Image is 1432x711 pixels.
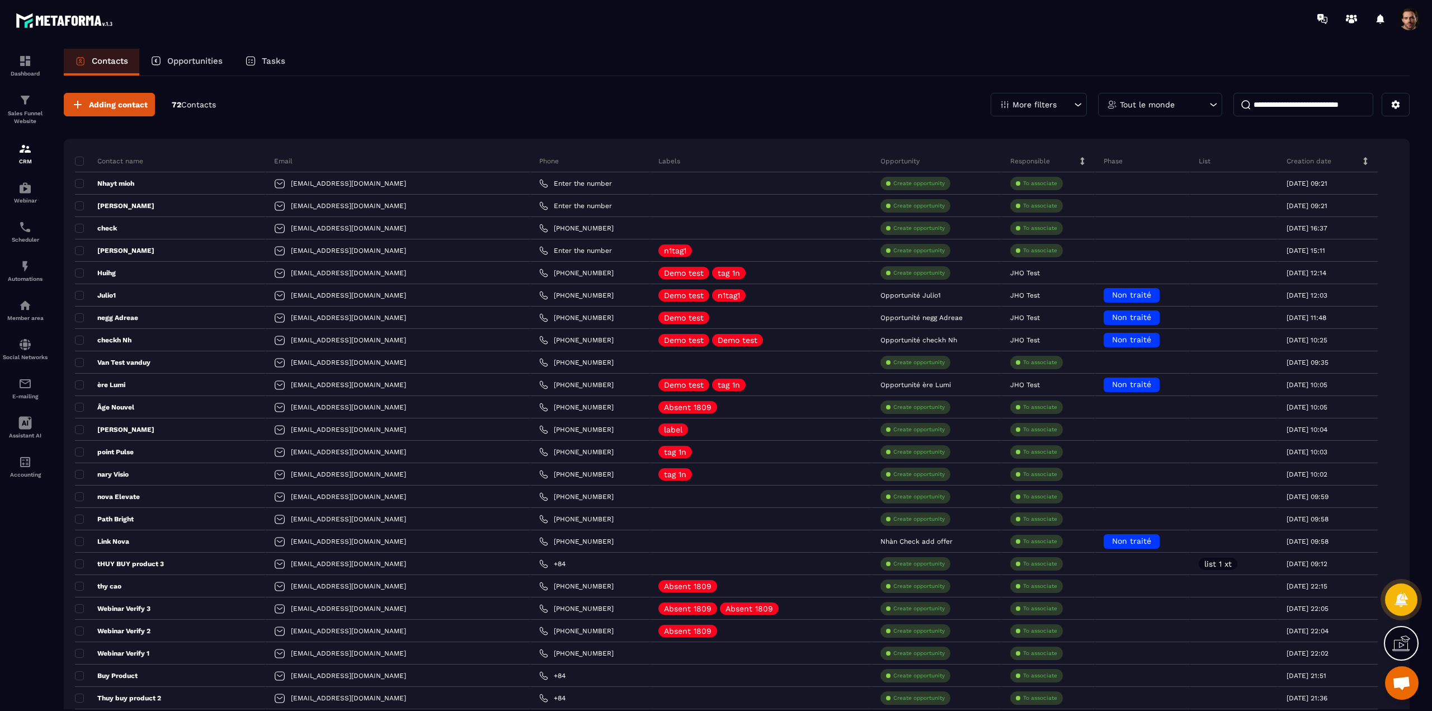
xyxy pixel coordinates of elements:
[893,515,945,523] p: Create opportunity
[75,201,154,210] p: [PERSON_NAME]
[1010,314,1040,322] p: JHO Test
[1023,605,1057,613] p: To associate
[1287,224,1327,232] p: [DATE] 16:37
[539,313,614,322] a: [PHONE_NUMBER]
[18,220,32,234] img: scheduler
[18,338,32,351] img: social-network
[880,336,957,344] p: Opportunité checkh Nh
[1023,224,1057,232] p: To associate
[3,393,48,399] p: E-mailing
[893,426,945,434] p: Create opportunity
[75,224,117,233] p: check
[64,49,139,76] a: Contacts
[16,10,116,31] img: logo
[3,408,48,447] a: Assistant AI
[3,158,48,164] p: CRM
[75,515,134,524] p: Path Bright
[1287,649,1329,657] p: [DATE] 22:02
[1287,359,1329,366] p: [DATE] 09:35
[539,537,614,546] a: [PHONE_NUMBER]
[1023,538,1057,545] p: To associate
[18,54,32,68] img: formation
[539,269,614,277] a: [PHONE_NUMBER]
[3,70,48,77] p: Dashboard
[893,694,945,702] p: Create opportunity
[1287,202,1327,210] p: [DATE] 09:21
[139,49,234,76] a: Opportunities
[1199,157,1210,166] p: List
[3,432,48,439] p: Assistant AI
[893,582,945,590] p: Create opportunity
[893,403,945,411] p: Create opportunity
[664,403,712,411] p: Absent 1809
[3,472,48,478] p: Accounting
[1287,694,1327,702] p: [DATE] 21:36
[1287,582,1327,590] p: [DATE] 22:15
[3,237,48,243] p: Scheduler
[539,403,614,412] a: [PHONE_NUMBER]
[664,448,686,456] p: tag 1n
[539,694,566,703] a: +84
[75,403,134,412] p: Âge Nouvel
[726,605,773,613] p: Absent 1809
[1023,180,1057,187] p: To associate
[262,56,285,66] p: Tasks
[664,605,712,613] p: Absent 1809
[880,314,963,322] p: Opportunité negg Adreae
[18,455,32,469] img: accountant
[893,448,945,456] p: Create opportunity
[1023,515,1057,523] p: To associate
[893,180,945,187] p: Create opportunity
[75,380,125,389] p: ère Lumi
[75,291,116,300] p: Julio1
[658,157,680,166] p: Labels
[1287,314,1326,322] p: [DATE] 11:48
[539,448,614,456] a: [PHONE_NUMBER]
[1010,291,1040,299] p: JHO Test
[3,447,48,486] a: accountantaccountantAccounting
[1287,605,1329,613] p: [DATE] 22:05
[664,470,686,478] p: tag 1n
[1023,582,1057,590] p: To associate
[539,358,614,367] a: [PHONE_NUMBER]
[3,173,48,212] a: automationsautomationsWebinar
[18,93,32,107] img: formation
[3,354,48,360] p: Social Networks
[75,157,143,166] p: Contact name
[89,99,148,110] span: Adding contact
[880,157,920,166] p: Opportunity
[1023,470,1057,478] p: To associate
[274,157,293,166] p: Email
[1112,313,1151,322] span: Non traité
[1023,359,1057,366] p: To associate
[1287,291,1327,299] p: [DATE] 12:03
[539,224,614,233] a: [PHONE_NUMBER]
[1287,470,1327,478] p: [DATE] 10:02
[1287,515,1329,523] p: [DATE] 09:58
[1023,560,1057,568] p: To associate
[893,627,945,635] p: Create opportunity
[893,560,945,568] p: Create opportunity
[3,197,48,204] p: Webinar
[75,627,150,635] p: Webinar Verify 2
[1023,448,1057,456] p: To associate
[1287,269,1326,277] p: [DATE] 12:14
[539,649,614,658] a: [PHONE_NUMBER]
[539,291,614,300] a: [PHONE_NUMBER]
[3,329,48,369] a: social-networksocial-networkSocial Networks
[539,627,614,635] a: [PHONE_NUMBER]
[234,49,296,76] a: Tasks
[664,314,704,322] p: Demo test
[1204,560,1232,568] p: list 1 xt
[539,425,614,434] a: [PHONE_NUMBER]
[718,291,740,299] p: n1tag1
[718,336,757,344] p: Demo test
[3,85,48,134] a: formationformationSales Funnel Website
[75,179,134,188] p: Nhayt mioh
[3,251,48,290] a: automationsautomationsAutomations
[893,224,945,232] p: Create opportunity
[1287,381,1327,389] p: [DATE] 10:05
[75,649,149,658] p: Webinar Verify 1
[172,100,216,110] p: 72
[1287,538,1329,545] p: [DATE] 09:58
